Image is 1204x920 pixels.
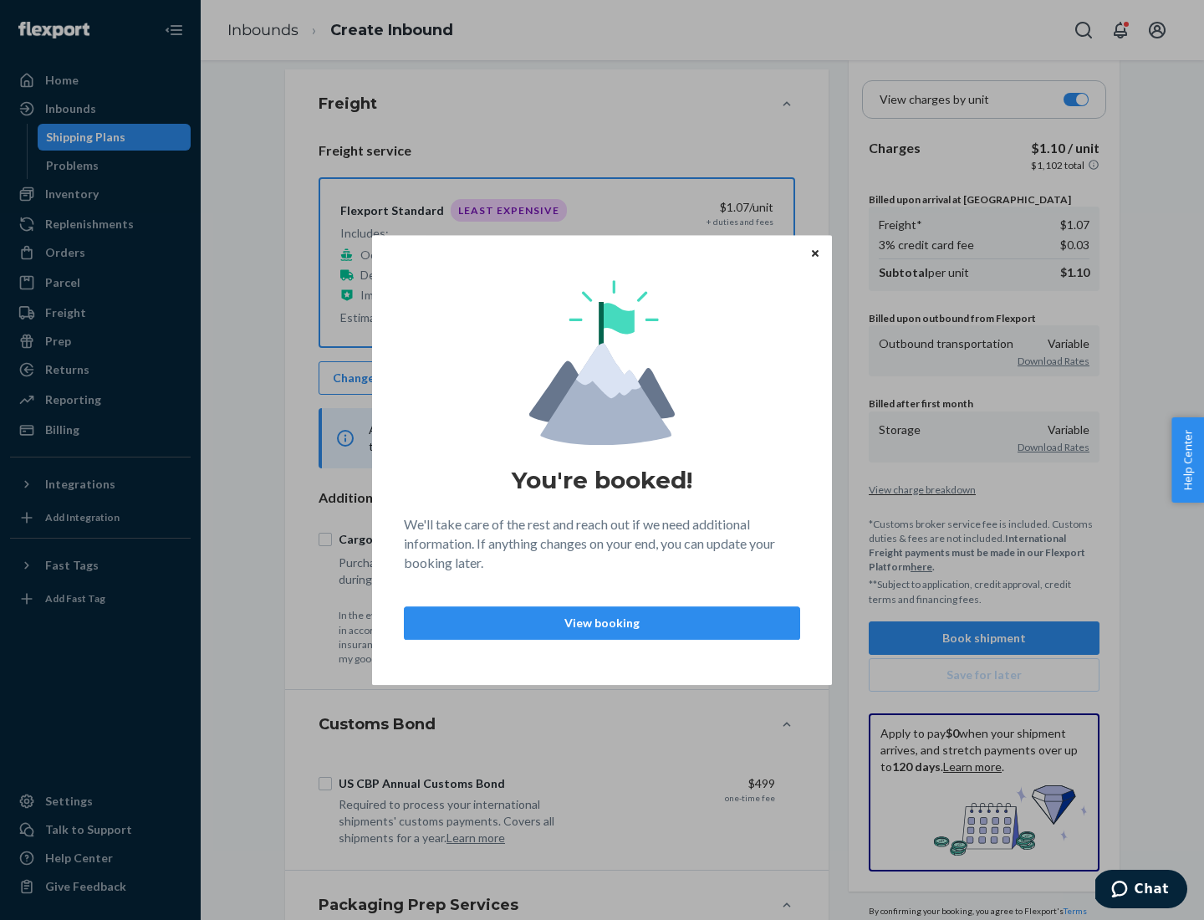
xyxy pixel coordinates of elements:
[418,615,786,631] p: View booking
[807,243,824,262] button: Close
[512,465,692,495] h1: You're booked!
[529,280,675,445] img: svg+xml,%3Csvg%20viewBox%3D%220%200%20174%20197%22%20fill%3D%22none%22%20xmlns%3D%22http%3A%2F%2F...
[39,12,74,27] span: Chat
[404,606,800,640] button: View booking
[404,515,800,573] p: We'll take care of the rest and reach out if we need additional information. If anything changes ...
